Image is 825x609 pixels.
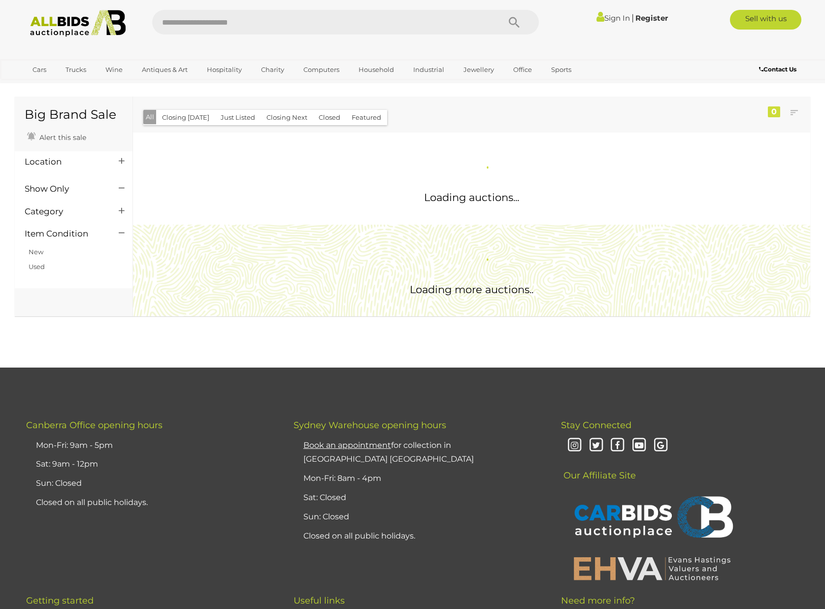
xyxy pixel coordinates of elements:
[26,420,163,431] span: Canberra Office opening hours
[255,62,291,78] a: Charity
[507,62,538,78] a: Office
[631,12,634,23] span: |
[99,62,129,78] a: Wine
[301,488,536,507] li: Sat: Closed
[635,13,668,23] a: Register
[33,436,269,455] li: Mon-Fri: 9am - 5pm
[301,527,536,546] li: Closed on all public holidays.
[25,207,104,216] h4: Category
[25,108,123,122] h1: Big Brand Sale
[143,110,157,124] button: All
[25,10,132,37] img: Allbids.com.au
[25,157,104,167] h4: Location
[407,62,451,78] a: Industrial
[200,62,248,78] a: Hospitality
[768,106,780,117] div: 0
[301,507,536,527] li: Sun: Closed
[609,437,626,454] i: Facebook
[33,474,269,493] li: Sun: Closed
[410,283,533,296] span: Loading more auctions..
[568,486,736,551] img: CARBIDS Auctionplace
[37,133,86,142] span: Alert this sale
[759,64,799,75] a: Contact Us
[25,129,89,144] a: Alert this sale
[26,78,109,94] a: [GEOGRAPHIC_DATA]
[297,62,346,78] a: Computers
[33,455,269,474] li: Sat: 9am - 12pm
[652,437,669,454] i: Google
[588,437,605,454] i: Twitter
[303,440,474,464] a: Book an appointmentfor collection in [GEOGRAPHIC_DATA] [GEOGRAPHIC_DATA]
[59,62,93,78] a: Trucks
[424,191,519,203] span: Loading auctions...
[294,595,345,606] span: Useful links
[561,455,636,481] span: Our Affiliate Site
[294,420,446,431] span: Sydney Warehouse opening hours
[730,10,801,30] a: Sell with us
[303,440,391,450] u: Book an appointment
[561,420,631,431] span: Stay Connected
[346,110,387,125] button: Featured
[568,555,736,581] img: EHVA | Evans Hastings Valuers and Auctioneers
[561,595,635,606] span: Need more info?
[596,13,630,23] a: Sign In
[29,263,45,271] a: Used
[457,62,500,78] a: Jewellery
[313,110,346,125] button: Closed
[261,110,313,125] button: Closing Next
[215,110,261,125] button: Just Listed
[33,493,269,512] li: Closed on all public holidays.
[352,62,400,78] a: Household
[490,10,539,34] button: Search
[29,248,43,256] a: New
[26,62,53,78] a: Cars
[759,66,796,73] b: Contact Us
[25,184,104,194] h4: Show Only
[630,437,648,454] i: Youtube
[25,229,104,238] h4: Item Condition
[301,469,536,488] li: Mon-Fri: 8am - 4pm
[545,62,578,78] a: Sports
[135,62,194,78] a: Antiques & Art
[26,595,94,606] span: Getting started
[156,110,215,125] button: Closing [DATE]
[566,437,583,454] i: Instagram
